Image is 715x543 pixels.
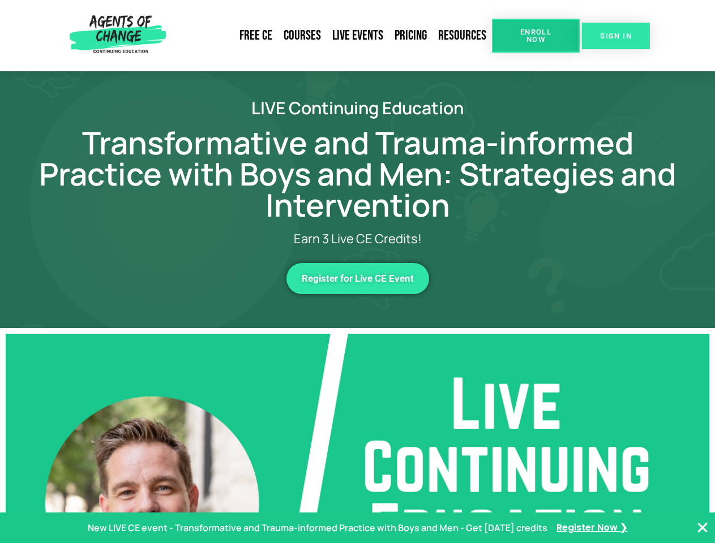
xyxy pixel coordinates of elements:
button: Close Banner [696,521,709,535]
a: Enroll Now [492,19,580,53]
span: SIGN IN [600,32,632,40]
span: Register for Live CE Event [302,274,414,283]
a: Register for Live CE Event [286,263,429,294]
a: Live Events [327,23,389,49]
a: Courses [278,23,327,49]
p: New LIVE CE event - Transformative and Trauma-informed Practice with Boys and Men - Get [DATE] cr... [88,520,547,536]
a: Pricing [389,23,433,49]
h2: LIVE Continuing Education [35,100,680,116]
span: Enroll Now [510,28,562,43]
a: SIGN IN [582,23,650,49]
a: Register Now ❯ [556,520,627,536]
a: Resources [433,23,492,49]
nav: Menu [170,23,492,49]
h1: Transformative and Trauma-informed Practice with Boys and Men: Strategies and Intervention [35,127,680,221]
a: Free CE [234,23,278,49]
p: Earn 3 Live CE Credits! [80,232,635,246]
